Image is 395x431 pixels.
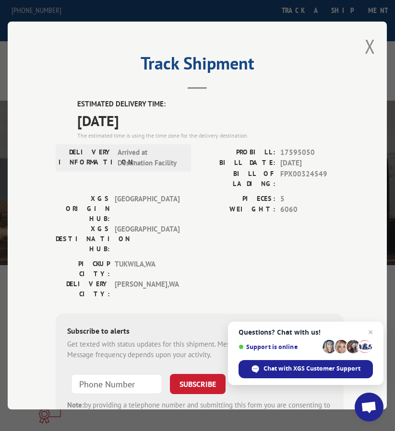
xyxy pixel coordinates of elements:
span: Support is online [239,343,319,350]
label: PROBILL: [200,147,275,158]
label: BILL DATE: [200,158,275,169]
span: 6060 [281,204,344,215]
h2: Track Shipment [56,57,339,75]
label: PICKUP CITY: [56,259,110,279]
span: [PERSON_NAME] , WA [115,279,180,299]
span: TUKWILA , WA [115,259,180,279]
span: Arrived at Destination Facility [118,147,183,169]
a: Open chat [355,393,383,421]
span: FPX00324549 [281,169,344,189]
button: SUBSCRIBE [170,374,226,394]
span: 5 [281,194,344,205]
label: XGS ORIGIN HUB: [56,194,110,224]
span: Questions? Chat with us! [239,328,373,336]
div: Get texted with status updates for this shipment. Message and data rates may apply. Message frequ... [67,339,332,361]
span: [GEOGRAPHIC_DATA] [115,224,180,254]
span: [DATE] [77,110,344,131]
input: Phone Number [71,374,162,394]
label: XGS DESTINATION HUB: [56,224,110,254]
span: Chat with XGS Customer Support [239,360,373,378]
span: [DATE] [281,158,344,169]
label: WEIGHT: [200,204,275,215]
label: DELIVERY INFORMATION: [59,147,113,169]
button: Close modal [365,34,375,59]
label: PIECES: [200,194,275,205]
span: Chat with XGS Customer Support [263,364,360,373]
span: 17595050 [281,147,344,158]
div: The estimated time is using the time zone for the delivery destination. [77,131,344,140]
label: ESTIMATED DELIVERY TIME: [77,99,344,110]
label: DELIVERY CITY: [56,279,110,299]
div: Subscribe to alerts [67,325,332,339]
span: [GEOGRAPHIC_DATA] [115,194,180,224]
strong: Note: [67,400,84,409]
label: BILL OF LADING: [200,169,275,189]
